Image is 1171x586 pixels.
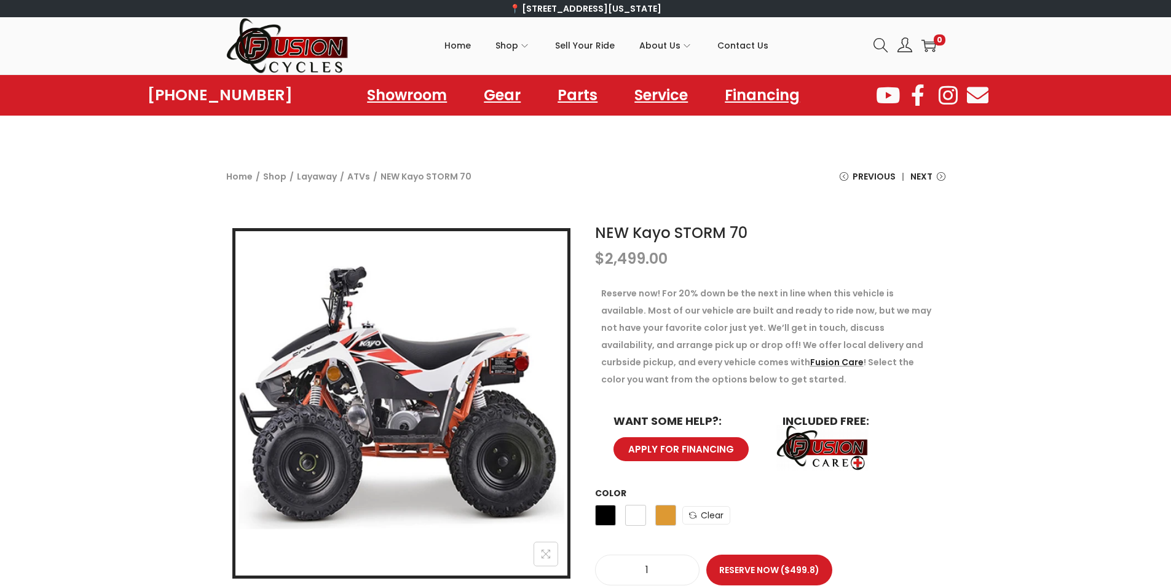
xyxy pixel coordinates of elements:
span: Sell Your Ride [555,30,615,61]
a: Parts [545,81,610,109]
img: Woostify retina logo [226,17,349,74]
a: 📍 [STREET_ADDRESS][US_STATE] [510,2,661,15]
label: Color [595,487,626,499]
span: NEW Kayo STORM 70 [380,168,471,185]
input: Product quantity [596,561,699,579]
span: $ [595,248,605,269]
a: Next [910,168,945,194]
nav: Menu [355,81,812,109]
span: Next [910,168,932,185]
span: Home [444,30,471,61]
a: About Us [639,18,693,73]
a: Previous [840,168,896,194]
a: [PHONE_NUMBER] [148,87,293,104]
a: Shop [495,18,530,73]
h6: INCLUDED FREE: [783,416,927,427]
span: About Us [639,30,680,61]
a: Gear [471,81,533,109]
a: Showroom [355,81,459,109]
a: Financing [712,81,812,109]
a: Home [444,18,471,73]
a: Shop [263,170,286,183]
a: APPLY FOR FINANCING [613,437,749,461]
a: 0 [921,38,936,53]
span: Shop [495,30,518,61]
a: Layaway [297,170,337,183]
span: Contact Us [717,30,768,61]
nav: Primary navigation [349,18,864,73]
a: Sell Your Ride [555,18,615,73]
a: Service [622,81,700,109]
button: Reserve Now ($499.8) [706,555,832,585]
span: Previous [853,168,896,185]
a: Home [226,170,253,183]
a: Fusion Care [810,356,864,368]
img: NEW Kayo STORM 70 [235,231,567,563]
span: / [373,168,377,185]
a: Clear [682,506,730,525]
a: Contact Us [717,18,768,73]
bdi: 2,499.00 [595,248,668,269]
span: APPLY FOR FINANCING [628,445,734,454]
span: / [256,168,260,185]
span: / [340,168,344,185]
h6: WANT SOME HELP?: [613,416,758,427]
span: / [290,168,294,185]
p: Reserve now! For 20% down be the next in line when this vehicle is available. Most of our vehicle... [601,285,939,388]
a: ATVs [347,170,370,183]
